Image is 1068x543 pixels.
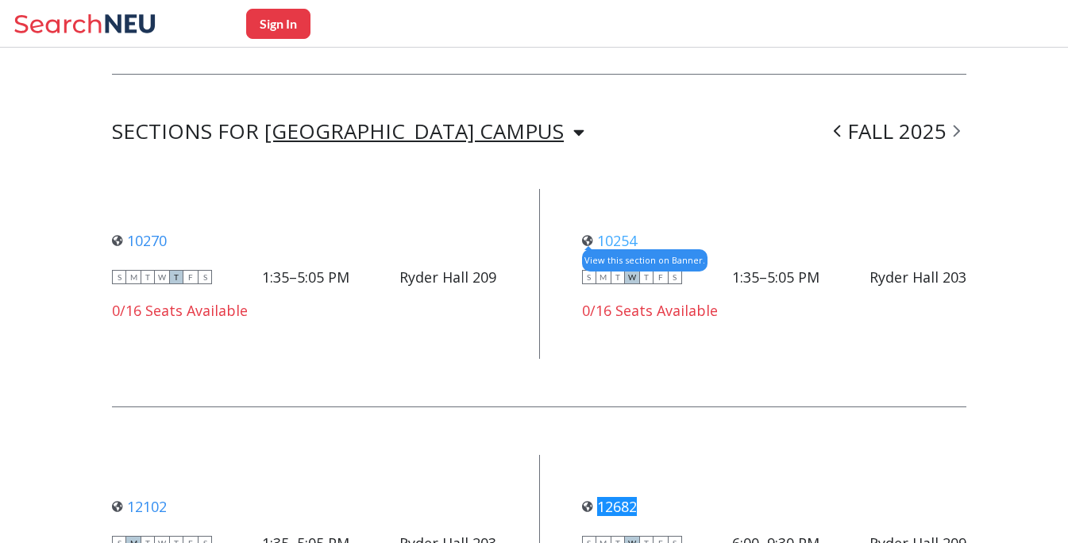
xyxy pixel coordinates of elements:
[155,270,169,284] span: W
[183,270,198,284] span: F
[582,270,596,284] span: S
[126,270,141,284] span: M
[112,231,167,250] a: 10270
[198,270,212,284] span: S
[611,270,625,284] span: T
[582,302,966,319] div: 0/16 Seats Available
[869,268,966,286] div: Ryder Hall 203
[262,268,349,286] div: 1:35–5:05 PM
[112,122,584,141] div: SECTIONS FOR
[668,270,682,284] span: S
[141,270,155,284] span: T
[246,9,310,39] button: Sign In
[732,268,819,286] div: 1:35–5:05 PM
[112,302,496,319] div: 0/16 Seats Available
[582,497,637,516] a: 12682
[639,270,654,284] span: T
[112,270,126,284] span: S
[654,270,668,284] span: F
[582,231,637,250] a: 10254
[399,268,496,286] div: Ryder Hall 209
[112,497,167,516] a: 12102
[596,270,611,284] span: M
[827,122,966,141] div: FALL 2025
[169,270,183,284] span: T
[264,122,564,140] div: [GEOGRAPHIC_DATA] CAMPUS
[625,270,639,284] span: W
